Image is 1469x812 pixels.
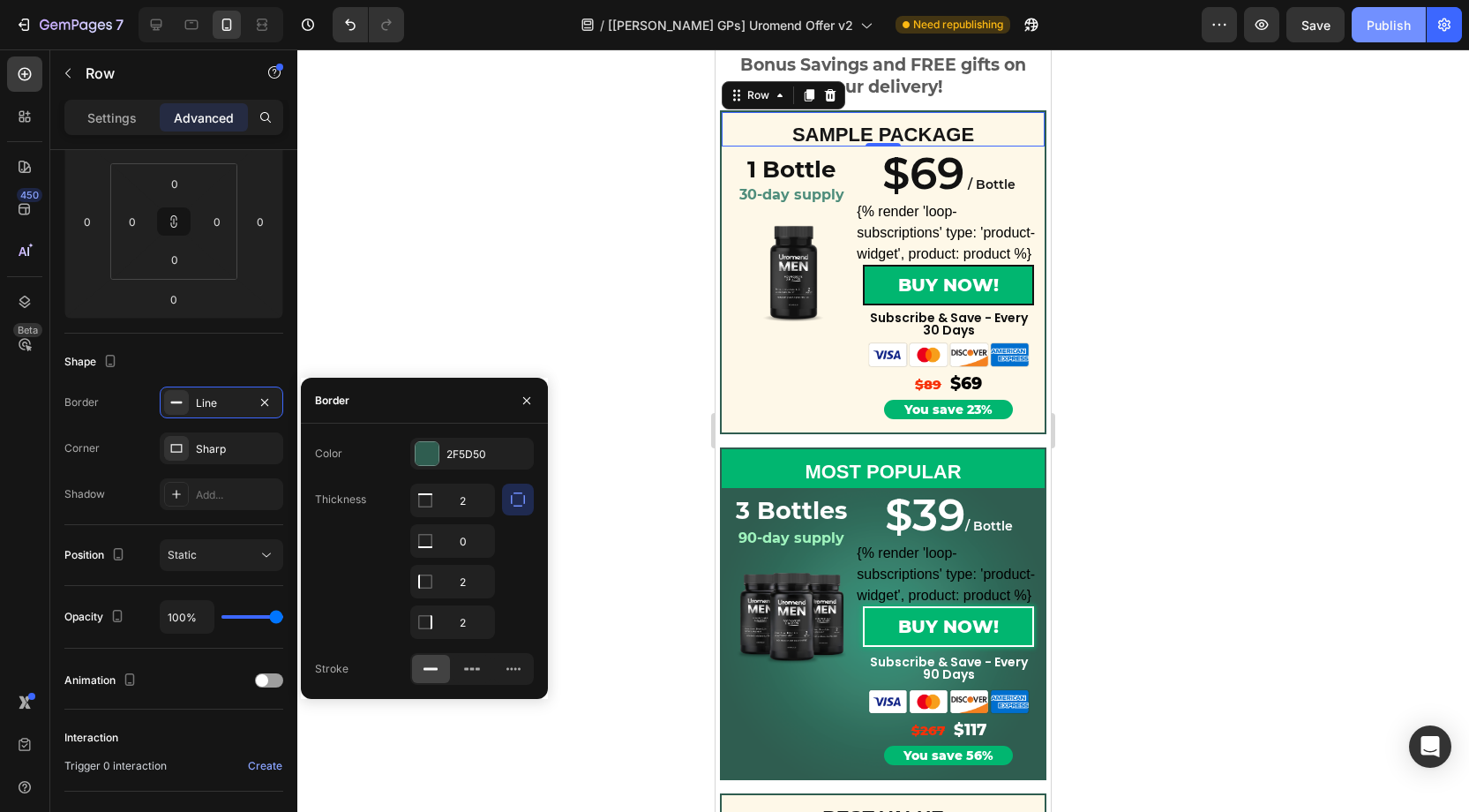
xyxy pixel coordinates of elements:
[1409,726,1451,768] div: Open Intercom Messenger
[1367,16,1411,34] div: Publish
[157,170,192,197] input: 0px
[247,756,283,777] button: Create
[315,492,366,507] div: Thickness
[913,17,1003,33] span: Need republishing
[716,49,1051,812] iframe: To enrich screen reader interactions, please activate Accessibility in Grammarly extension settings
[411,606,494,638] input: Auto
[64,605,128,629] div: Opacity
[74,208,101,235] input: 0
[446,447,529,462] div: 2F5D50
[411,566,494,598] input: Auto
[1301,18,1330,33] span: Save
[116,14,124,35] p: 7
[86,63,236,84] p: Row
[1286,7,1345,42] button: Save
[411,525,494,557] input: Auto
[204,208,230,235] input: 0px
[87,109,137,127] p: Settings
[248,758,282,774] div: Create
[7,7,131,42] button: 7
[196,395,247,411] div: Line
[64,669,140,693] div: Animation
[315,661,349,677] div: Stroke
[196,487,279,503] div: Add...
[17,188,42,202] div: 450
[64,395,99,410] div: Border
[411,485,494,516] input: Auto
[196,441,279,457] div: Sharp
[1352,7,1426,42] button: Publish
[13,323,42,337] div: Beta
[157,246,192,273] input: 0px
[333,7,404,42] div: Undo/Redo
[64,486,105,502] div: Shadow
[64,440,100,456] div: Corner
[174,109,234,127] p: Advanced
[64,350,121,374] div: Shape
[160,539,283,571] button: Static
[247,208,274,235] input: 0
[168,548,197,561] span: Static
[315,446,342,462] div: Color
[156,286,191,312] input: 0
[608,16,853,34] span: [[PERSON_NAME] GPs] Uromend Offer v2
[64,544,129,568] div: Position
[64,758,167,774] span: Trigger 0 interaction
[161,601,214,633] input: Auto
[119,208,146,235] input: 0px
[315,393,349,409] div: Border
[64,730,118,746] div: Interaction
[600,16,604,34] span: /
